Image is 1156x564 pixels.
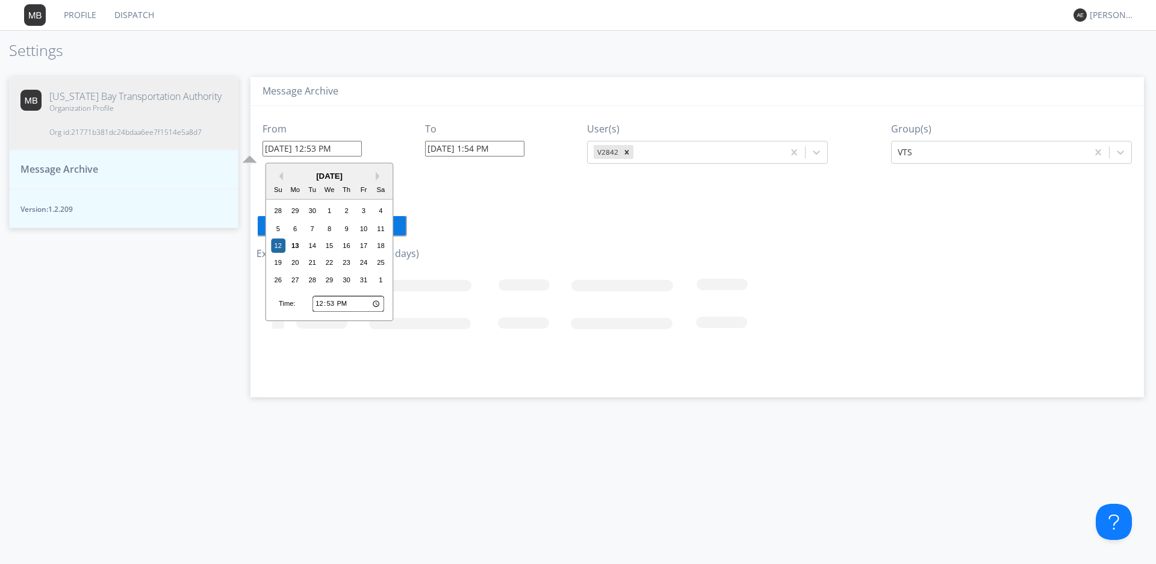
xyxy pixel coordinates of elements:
div: Choose Thursday, October 23rd, 2025 [340,256,354,270]
button: Message Archive [9,150,238,189]
div: We [322,183,337,197]
div: Choose Thursday, October 16th, 2025 [340,238,354,253]
div: Choose Thursday, October 30th, 2025 [340,273,354,287]
div: Choose Wednesday, October 22nd, 2025 [322,256,337,270]
button: Previous Month [275,172,283,181]
span: [US_STATE] Bay Transportation Authority [49,90,222,104]
input: Time [312,296,384,312]
div: Choose Monday, October 27th, 2025 [288,273,302,287]
div: Choose Saturday, November 1st, 2025 [374,273,388,287]
div: Choose Wednesday, October 8th, 2025 [322,222,337,236]
div: Choose Monday, September 29th, 2025 [288,204,302,218]
button: Create Zip [256,215,407,237]
img: 373638.png [24,4,46,26]
div: Choose Thursday, October 9th, 2025 [340,222,354,236]
div: Choose Sunday, October 5th, 2025 [271,222,285,236]
iframe: Toggle Customer Support [1096,504,1132,540]
div: Tu [305,183,320,197]
div: Choose Sunday, October 19th, 2025 [271,256,285,270]
div: Remove V2842 [620,145,633,159]
span: Organization Profile [49,103,222,113]
div: Choose Tuesday, October 7th, 2025 [305,222,320,236]
div: Choose Tuesday, October 21st, 2025 [305,256,320,270]
div: Choose Saturday, October 11th, 2025 [374,222,388,236]
div: Choose Sunday, September 28th, 2025 [271,204,285,218]
span: Message Archive [20,163,98,176]
div: Choose Saturday, October 4th, 2025 [374,204,388,218]
div: Choose Tuesday, September 30th, 2025 [305,204,320,218]
div: month 2025-10 [270,203,390,288]
div: Choose Friday, October 10th, 2025 [356,222,371,236]
div: Choose Friday, October 17th, 2025 [356,238,371,253]
div: Sa [374,183,388,197]
div: Choose Friday, October 3rd, 2025 [356,204,371,218]
button: Next Month [376,172,384,181]
div: Choose Tuesday, October 14th, 2025 [305,238,320,253]
div: Time: [279,299,296,309]
div: Choose Tuesday, October 28th, 2025 [305,273,320,287]
div: Choose Saturday, October 18th, 2025 [374,238,388,253]
h3: From [263,124,362,135]
button: [US_STATE] Bay Transportation AuthorityOrganization ProfileOrg id:21771b381dc24bdaa6ee7f1514e5a8d7 [9,77,238,150]
div: Choose Saturday, October 25th, 2025 [374,256,388,270]
h3: Message Archive [263,86,1132,97]
div: Fr [356,183,371,197]
div: Choose Sunday, October 26th, 2025 [271,273,285,287]
img: 373638.png [1074,8,1087,22]
div: Choose Friday, October 24th, 2025 [356,256,371,270]
div: Choose Thursday, October 2nd, 2025 [340,204,354,218]
div: V2842 [594,145,620,159]
div: Choose Monday, October 6th, 2025 [288,222,302,236]
span: Version: 1.2.209 [20,204,227,214]
h3: Group(s) [891,124,1132,135]
div: [PERSON_NAME] [1090,9,1135,21]
div: Choose Wednesday, October 15th, 2025 [322,238,337,253]
span: Org id: 21771b381dc24bdaa6ee7f1514e5a8d7 [49,127,222,137]
h3: User(s) [587,124,828,135]
div: Choose Wednesday, October 29th, 2025 [322,273,337,287]
div: Th [340,183,354,197]
div: Choose Friday, October 31st, 2025 [356,273,371,287]
h3: To [425,124,524,135]
div: Choose Wednesday, October 1st, 2025 [322,204,337,218]
div: Choose Monday, October 13th, 2025 [288,238,302,253]
div: Su [271,183,285,197]
div: Choose Monday, October 20th, 2025 [288,256,302,270]
div: Mo [288,183,302,197]
div: [DATE] [266,170,393,182]
button: Version:1.2.209 [9,189,238,228]
img: 373638.png [20,90,42,111]
h3: Export History (expires after 2 days) [256,249,1138,259]
div: Choose Sunday, October 12th, 2025 [271,238,285,253]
